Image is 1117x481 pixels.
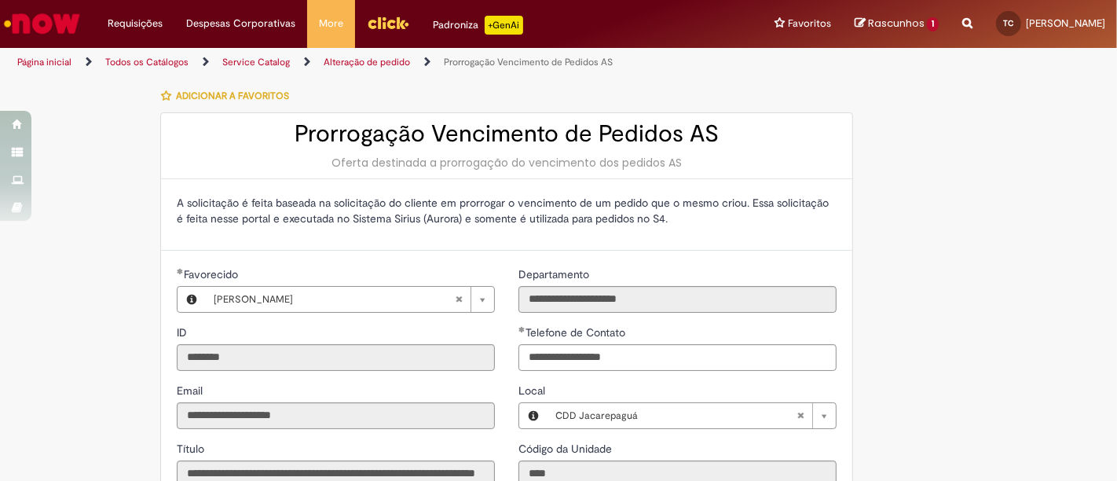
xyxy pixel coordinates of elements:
[518,286,837,313] input: Departamento
[433,16,523,35] div: Padroniza
[186,16,295,31] span: Despesas Corporativas
[177,344,495,371] input: ID
[555,403,797,428] span: CDD Jacarepaguá
[177,442,207,456] span: Somente leitura - Título
[17,56,71,68] a: Página inicial
[319,16,343,31] span: More
[367,11,409,35] img: click_logo_yellow_360x200.png
[518,266,592,282] label: Somente leitura - Departamento
[177,195,837,226] p: A solicitação é feita baseada na solicitação do cliente em prorrogar o vencimento de um pedido qu...
[526,325,628,340] span: Telefone de Contato
[789,403,812,428] abbr: Limpar campo Local
[12,48,733,77] ul: Trilhas de página
[108,16,163,31] span: Requisições
[105,56,189,68] a: Todos os Catálogos
[518,442,615,456] span: Somente leitura - Código da Unidade
[178,287,206,312] button: Favorecido, Visualizar este registro Tatiana De Souza Cruz
[177,402,495,429] input: Email
[1004,18,1014,28] span: TC
[518,384,548,398] span: Local
[2,8,82,39] img: ServiceNow
[214,287,455,312] span: [PERSON_NAME]
[444,56,613,68] a: Prorrogação Vencimento de Pedidos AS
[518,326,526,332] span: Obrigatório Preenchido
[1026,17,1105,30] span: [PERSON_NAME]
[177,325,190,340] span: Somente leitura - ID
[177,325,190,340] label: Somente leitura - ID
[788,16,831,31] span: Favoritos
[548,403,836,428] a: CDD JacarepaguáLimpar campo Local
[447,287,471,312] abbr: Limpar campo Favorecido
[927,17,939,31] span: 1
[177,121,837,147] h2: Prorrogação Vencimento de Pedidos AS
[324,56,410,68] a: Alteração de pedido
[485,16,523,35] p: +GenAi
[206,287,494,312] a: [PERSON_NAME]Limpar campo Favorecido
[177,268,184,274] span: Obrigatório Preenchido
[177,441,207,457] label: Somente leitura - Título
[177,383,206,398] label: Somente leitura - Email
[176,90,289,102] span: Adicionar a Favoritos
[177,155,837,171] div: Oferta destinada a prorrogação do vencimento dos pedidos AS
[518,267,592,281] span: Somente leitura - Departamento
[160,79,298,112] button: Adicionar a Favoritos
[222,56,290,68] a: Service Catalog
[184,267,241,281] span: Necessários - Favorecido
[519,403,548,428] button: Local, Visualizar este registro CDD Jacarepaguá
[868,16,925,31] span: Rascunhos
[518,441,615,457] label: Somente leitura - Código da Unidade
[518,344,837,371] input: Telefone de Contato
[855,17,939,31] a: Rascunhos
